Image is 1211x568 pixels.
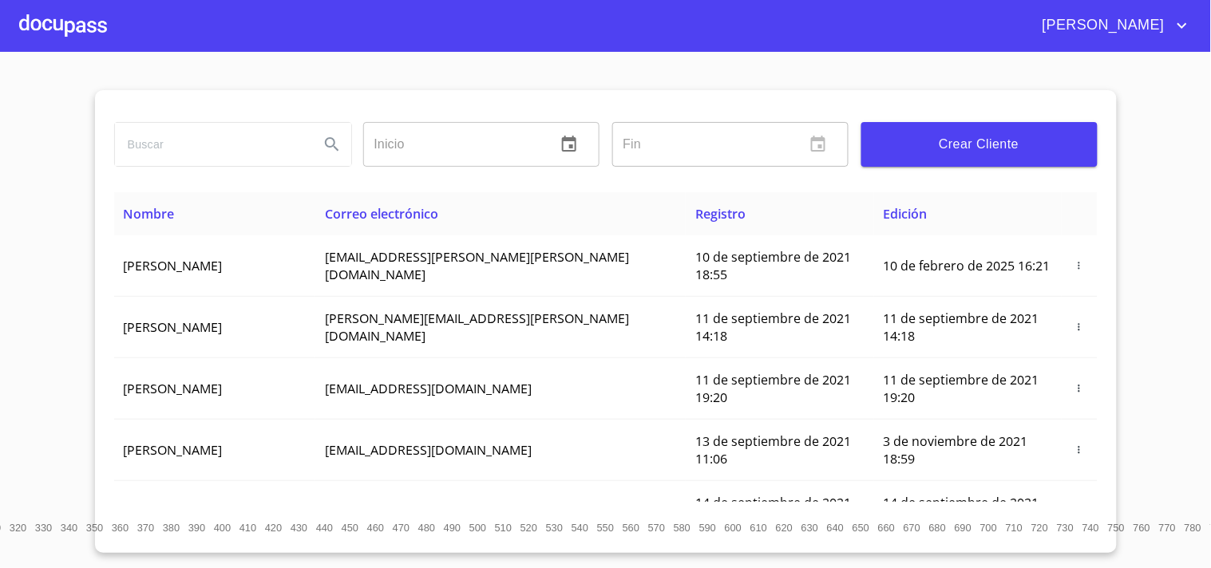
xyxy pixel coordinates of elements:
[725,522,742,534] span: 600
[159,515,184,540] button: 380
[338,515,363,540] button: 450
[695,205,746,223] span: Registro
[115,123,307,166] input: search
[133,515,159,540] button: 370
[695,310,851,345] span: 11 de septiembre de 2021 14:18
[124,441,223,459] span: [PERSON_NAME]
[853,522,869,534] span: 650
[57,515,82,540] button: 340
[287,515,312,540] button: 430
[440,515,465,540] button: 490
[1082,522,1099,534] span: 740
[884,257,1051,274] span: 10 de febrero de 2025 16:21
[823,515,849,540] button: 640
[393,522,410,534] span: 470
[904,522,920,534] span: 670
[325,441,532,459] span: [EMAIL_ADDRESS][DOMAIN_NAME]
[884,371,1039,406] span: 11 de septiembre de 2021 19:20
[884,310,1039,345] span: 11 de septiembre de 2021 14:18
[980,522,997,534] span: 700
[1104,515,1130,540] button: 750
[414,515,440,540] button: 480
[325,248,629,283] span: [EMAIL_ADDRESS][PERSON_NAME][PERSON_NAME][DOMAIN_NAME]
[925,515,951,540] button: 680
[699,522,716,534] span: 590
[1057,522,1074,534] span: 730
[1181,515,1206,540] button: 780
[976,515,1002,540] button: 700
[1027,515,1053,540] button: 720
[1006,522,1023,534] span: 710
[1155,515,1181,540] button: 770
[695,494,851,529] span: 14 de septiembre de 2021 12:26
[1130,515,1155,540] button: 760
[31,515,57,540] button: 330
[82,515,108,540] button: 350
[746,515,772,540] button: 610
[6,515,31,540] button: 320
[363,515,389,540] button: 460
[542,515,568,540] button: 530
[495,522,512,534] span: 510
[827,522,844,534] span: 640
[313,125,351,164] button: Search
[188,522,205,534] span: 390
[124,318,223,336] span: [PERSON_NAME]
[214,522,231,534] span: 400
[469,522,486,534] span: 500
[593,515,619,540] button: 550
[1078,515,1104,540] button: 740
[325,310,629,345] span: [PERSON_NAME][EMAIL_ADDRESS][PERSON_NAME][DOMAIN_NAME]
[546,522,563,534] span: 530
[572,522,588,534] span: 540
[184,515,210,540] button: 390
[884,205,928,223] span: Edición
[239,522,256,534] span: 410
[849,515,874,540] button: 650
[955,522,972,534] span: 690
[35,522,52,534] span: 330
[884,494,1039,529] span: 14 de septiembre de 2021 12:26
[695,371,851,406] span: 11 de septiembre de 2021 19:20
[124,257,223,274] span: [PERSON_NAME]
[367,522,384,534] span: 460
[1108,522,1125,534] span: 750
[1031,13,1173,38] span: [PERSON_NAME]
[491,515,516,540] button: 510
[674,522,691,534] span: 580
[884,432,1028,467] span: 3 de noviembre de 2021 18:59
[695,248,851,283] span: 10 de septiembre de 2021 18:55
[1159,522,1176,534] span: 770
[291,522,307,534] span: 430
[695,515,721,540] button: 590
[750,522,767,534] span: 610
[61,522,77,534] span: 340
[465,515,491,540] button: 500
[874,133,1085,156] span: Crear Cliente
[861,122,1098,167] button: Crear Cliente
[137,522,154,534] span: 370
[265,522,282,534] span: 420
[797,515,823,540] button: 630
[878,522,895,534] span: 660
[418,522,435,534] span: 480
[112,522,129,534] span: 360
[597,522,614,534] span: 550
[619,515,644,540] button: 560
[124,205,175,223] span: Nombre
[108,515,133,540] button: 360
[648,522,665,534] span: 570
[1002,515,1027,540] button: 710
[389,515,414,540] button: 470
[10,522,26,534] span: 320
[124,380,223,397] span: [PERSON_NAME]
[163,522,180,534] span: 380
[644,515,670,540] button: 570
[316,522,333,534] span: 440
[1031,522,1048,534] span: 720
[261,515,287,540] button: 420
[444,522,461,534] span: 490
[772,515,797,540] button: 620
[695,432,851,467] span: 13 de septiembre de 2021 11:06
[670,515,695,540] button: 580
